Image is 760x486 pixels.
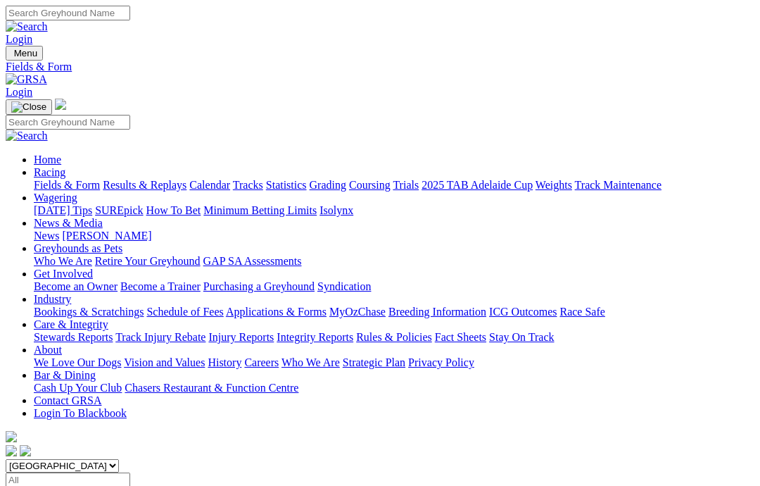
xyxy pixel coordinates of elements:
[34,306,144,318] a: Bookings & Scratchings
[120,280,201,292] a: Become a Trainer
[6,46,43,61] button: Toggle navigation
[55,99,66,110] img: logo-grsa-white.png
[6,86,32,98] a: Login
[317,280,371,292] a: Syndication
[422,179,533,191] a: 2025 TAB Adelaide Cup
[34,344,62,356] a: About
[34,154,61,166] a: Home
[6,445,17,456] img: facebook.svg
[34,293,71,305] a: Industry
[489,331,554,343] a: Stay On Track
[34,179,754,192] div: Racing
[6,20,48,33] img: Search
[34,255,754,268] div: Greyhounds as Pets
[146,204,201,216] a: How To Bet
[34,407,127,419] a: Login To Blackbook
[277,331,353,343] a: Integrity Reports
[34,192,77,204] a: Wagering
[34,179,100,191] a: Fields & Form
[34,268,93,280] a: Get Involved
[34,255,92,267] a: Who We Are
[115,331,205,343] a: Track Injury Rebate
[310,179,346,191] a: Grading
[356,331,432,343] a: Rules & Policies
[6,6,130,20] input: Search
[226,306,327,318] a: Applications & Forms
[34,306,754,318] div: Industry
[95,204,143,216] a: SUREpick
[6,115,130,130] input: Search
[14,48,37,58] span: Menu
[34,280,754,293] div: Get Involved
[34,382,122,394] a: Cash Up Your Club
[435,331,486,343] a: Fact Sheets
[575,179,661,191] a: Track Maintenance
[281,356,340,368] a: Who We Are
[6,33,32,45] a: Login
[203,280,315,292] a: Purchasing a Greyhound
[559,306,604,318] a: Race Safe
[489,306,557,318] a: ICG Outcomes
[34,331,754,344] div: Care & Integrity
[11,101,46,113] img: Close
[34,217,103,229] a: News & Media
[34,204,754,217] div: Wagering
[6,99,52,115] button: Toggle navigation
[34,230,754,242] div: News & Media
[203,255,302,267] a: GAP SA Assessments
[124,356,205,368] a: Vision and Values
[349,179,391,191] a: Coursing
[408,356,474,368] a: Privacy Policy
[34,369,96,381] a: Bar & Dining
[34,331,113,343] a: Stewards Reports
[6,73,47,86] img: GRSA
[34,356,754,369] div: About
[34,242,122,254] a: Greyhounds as Pets
[34,318,108,330] a: Care & Integrity
[6,61,754,73] a: Fields & Form
[6,130,48,142] img: Search
[393,179,419,191] a: Trials
[203,204,317,216] a: Minimum Betting Limits
[34,204,92,216] a: [DATE] Tips
[34,280,118,292] a: Become an Owner
[266,179,307,191] a: Statistics
[20,445,31,456] img: twitter.svg
[34,382,754,394] div: Bar & Dining
[146,306,223,318] a: Schedule of Fees
[329,306,386,318] a: MyOzChase
[319,204,353,216] a: Isolynx
[34,166,65,178] a: Racing
[233,179,263,191] a: Tracks
[95,255,201,267] a: Retire Your Greyhound
[125,382,298,394] a: Chasers Restaurant & Function Centre
[208,356,241,368] a: History
[6,431,17,442] img: logo-grsa-white.png
[208,331,274,343] a: Injury Reports
[244,356,279,368] a: Careers
[34,394,101,406] a: Contact GRSA
[536,179,572,191] a: Weights
[103,179,186,191] a: Results & Replays
[388,306,486,318] a: Breeding Information
[62,230,151,242] a: [PERSON_NAME]
[34,356,121,368] a: We Love Our Dogs
[343,356,405,368] a: Strategic Plan
[189,179,230,191] a: Calendar
[34,230,59,242] a: News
